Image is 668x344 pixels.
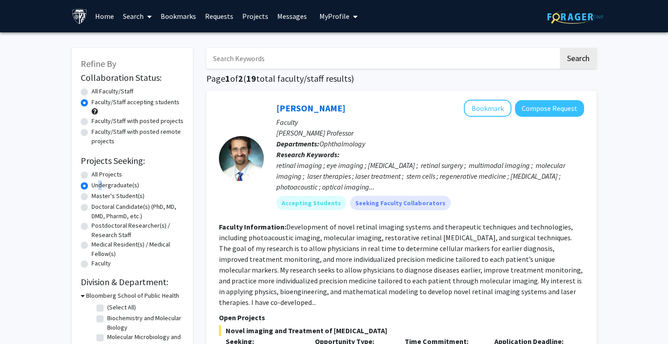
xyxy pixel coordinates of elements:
[219,325,584,336] span: Novel imaging and Treatment of [MEDICAL_DATA]
[92,181,139,190] label: Undergraduate(s)
[81,58,116,69] span: Refine By
[92,240,184,259] label: Medical Resident(s) / Medical Fellow(s)
[92,221,184,240] label: Postdoctoral Researcher(s) / Research Staff
[92,259,111,268] label: Faculty
[206,48,559,69] input: Search Keywords
[72,9,87,24] img: Johns Hopkins University Logo
[276,139,319,148] b: Departments:
[107,303,136,312] label: (Select All)
[92,191,144,201] label: Master's Student(s)
[81,277,184,287] h2: Division & Department:
[560,48,597,69] button: Search
[92,97,179,107] label: Faculty/Staff accepting students
[238,73,243,84] span: 2
[81,72,184,83] h2: Collaboration Status:
[246,73,256,84] span: 19
[276,117,584,128] p: Faculty
[81,155,184,166] h2: Projects Seeking:
[7,304,38,337] iframe: Chat
[276,150,340,159] b: Research Keywords:
[219,222,583,307] fg-read-more: Development of novel retinal imaging systems and therapeutic techniques and technologies, includi...
[225,73,230,84] span: 1
[107,313,182,332] label: Biochemistry and Molecular Biology
[464,100,511,117] button: Add Yannis Paulus to Bookmarks
[201,0,238,32] a: Requests
[86,291,179,300] h3: Bloomberg School of Public Health
[118,0,156,32] a: Search
[276,102,345,114] a: [PERSON_NAME]
[319,139,365,148] span: Ophthalmology
[156,0,201,32] a: Bookmarks
[219,312,584,323] p: Open Projects
[350,196,451,210] mat-chip: Seeking Faculty Collaborators
[276,196,346,210] mat-chip: Accepting Students
[219,222,286,231] b: Faculty Information:
[276,160,584,192] div: retinal imaging ; eye imaging ; [MEDICAL_DATA] ; retinal surgery ; multimodal imaging ; molecular...
[92,202,184,221] label: Doctoral Candidate(s) (PhD, MD, DMD, PharmD, etc.)
[238,0,273,32] a: Projects
[547,10,603,24] img: ForagerOne Logo
[206,73,597,84] h1: Page of ( total faculty/staff results)
[273,0,311,32] a: Messages
[92,116,183,126] label: Faculty/Staff with posted projects
[276,128,584,138] p: [PERSON_NAME] Professor
[319,12,349,21] span: My Profile
[91,0,118,32] a: Home
[92,87,133,96] label: All Faculty/Staff
[92,170,122,179] label: All Projects
[92,127,184,146] label: Faculty/Staff with posted remote projects
[515,100,584,117] button: Compose Request to Yannis Paulus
